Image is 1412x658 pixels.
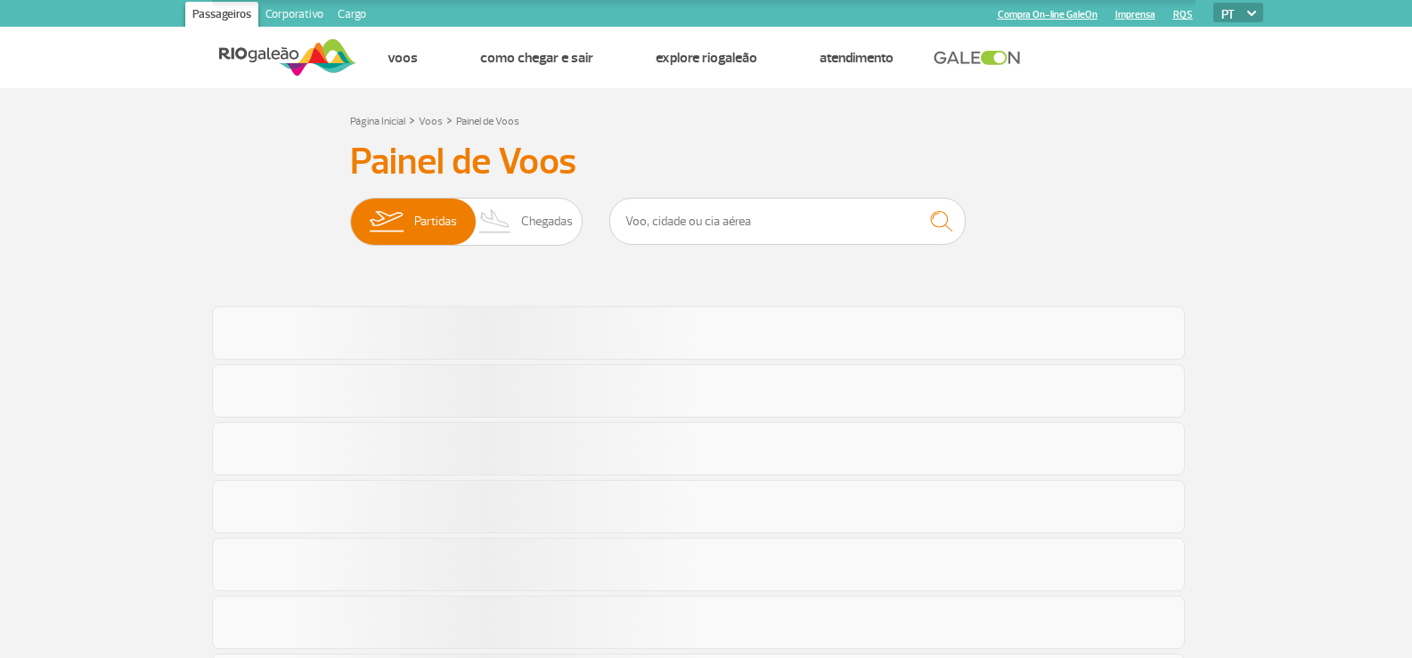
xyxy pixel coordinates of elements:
img: slider-embarque [358,199,414,245]
h3: Painel de Voos [350,140,1063,184]
a: > [446,110,453,130]
span: Partidas [414,199,457,245]
a: Página Inicial [350,115,405,128]
a: Como chegar e sair [480,49,593,67]
a: Explore RIOgaleão [656,49,757,67]
a: > [409,110,415,130]
a: Corporativo [258,2,331,30]
a: Passageiros [185,2,258,30]
span: Chegadas [521,199,573,245]
a: Compra On-line GaleOn [998,9,1098,20]
img: slider-desembarque [469,199,522,245]
a: Voos [419,115,443,128]
a: Imprensa [1115,9,1155,20]
a: RQS [1173,9,1193,20]
a: Atendimento [820,49,894,67]
input: Voo, cidade ou cia aérea [609,198,966,245]
a: Painel de Voos [456,115,519,128]
a: Cargo [331,2,373,30]
a: Voos [388,49,418,67]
